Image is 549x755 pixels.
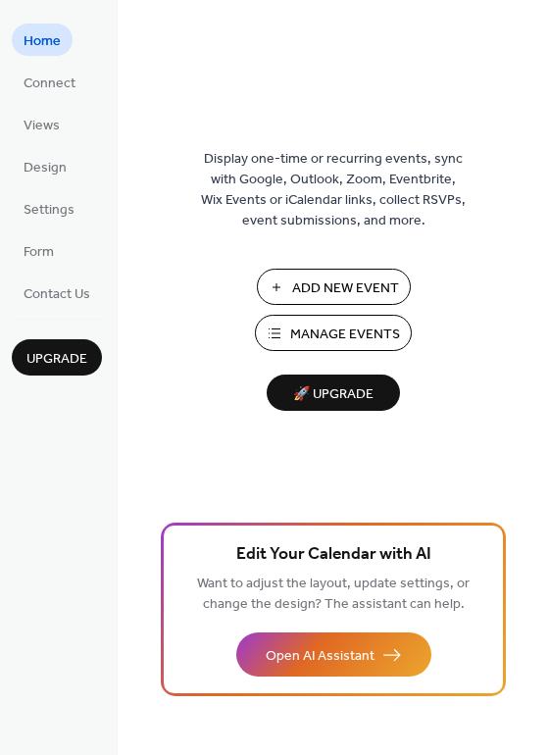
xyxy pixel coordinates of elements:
[24,284,90,305] span: Contact Us
[24,31,61,52] span: Home
[266,646,374,667] span: Open AI Assistant
[24,158,67,178] span: Design
[12,339,102,376] button: Upgrade
[12,150,78,182] a: Design
[24,74,75,94] span: Connect
[12,108,72,140] a: Views
[12,66,87,98] a: Connect
[201,149,466,231] span: Display one-time or recurring events, sync with Google, Outlook, Zoom, Eventbrite, Wix Events or ...
[290,325,400,345] span: Manage Events
[236,541,431,569] span: Edit Your Calendar with AI
[26,349,87,370] span: Upgrade
[12,24,73,56] a: Home
[255,315,412,351] button: Manage Events
[12,277,102,309] a: Contact Us
[267,375,400,411] button: 🚀 Upgrade
[24,242,54,263] span: Form
[24,200,75,221] span: Settings
[236,632,431,677] button: Open AI Assistant
[12,234,66,267] a: Form
[197,571,470,618] span: Want to adjust the layout, update settings, or change the design? The assistant can help.
[24,116,60,136] span: Views
[278,381,388,408] span: 🚀 Upgrade
[257,269,411,305] button: Add New Event
[292,278,399,299] span: Add New Event
[12,192,86,225] a: Settings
